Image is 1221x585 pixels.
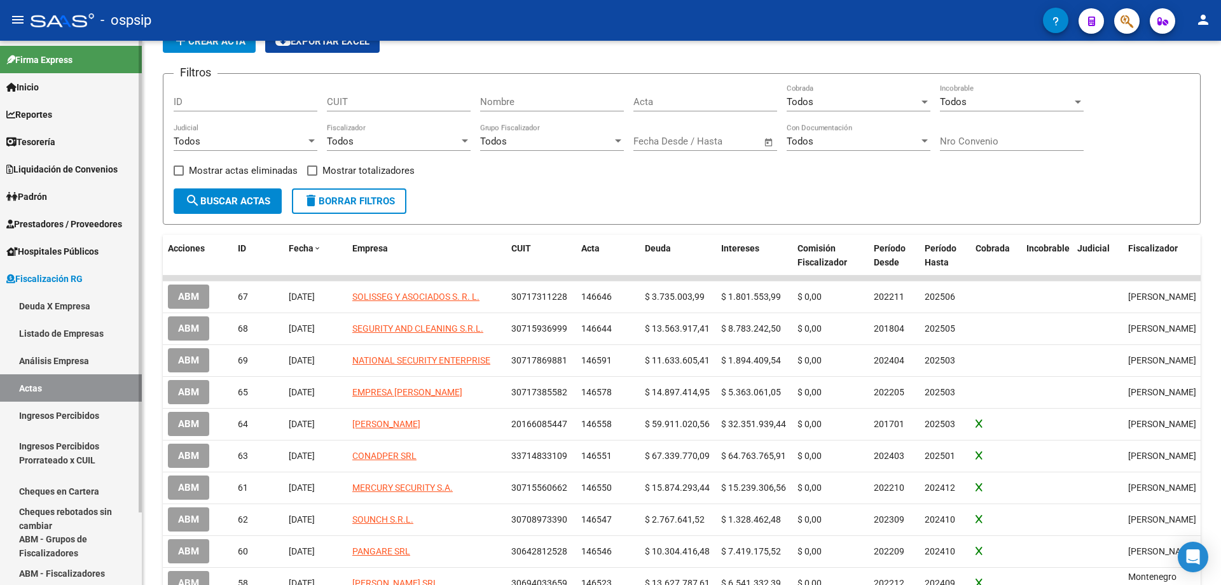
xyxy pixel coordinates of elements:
[925,243,956,268] span: Período Hasta
[1128,514,1196,525] span: Thompson Adrian
[238,387,248,397] span: 65
[874,387,904,397] span: 202205
[178,546,199,558] span: ABM
[581,355,612,365] span: 146591
[352,355,490,365] span: NATIONAL SECURITY ENTERPRISE
[645,292,705,302] span: $ 3.735.003,99
[797,387,822,397] span: $ 0,00
[352,292,479,302] span: SOLISSEG Y ASOCIADOS S. R. L.
[797,243,847,268] span: Comisión Fiscalizador
[1123,235,1218,277] datatable-header-cell: Fiscalizador
[163,235,233,277] datatable-header-cell: Acciones
[511,419,567,429] span: 20166085447
[289,387,315,397] span: [DATE]
[874,292,904,302] span: 202211
[289,292,315,302] span: [DATE]
[168,285,209,308] button: ABM
[721,546,781,556] span: $ 7.419.175,52
[347,235,506,277] datatable-header-cell: Empresa
[721,387,781,397] span: $ 5.363.061,05
[874,483,904,493] span: 202210
[797,546,822,556] span: $ 0,00
[352,323,483,334] span: SEGURITY AND CLEANING S.R.L.
[721,292,781,302] span: $ 1.801.553,99
[645,514,705,525] span: $ 2.767.641,52
[716,235,792,277] datatable-header-cell: Intereses
[238,483,248,493] span: 61
[174,188,282,214] button: Buscar Actas
[174,64,217,81] h3: Filtros
[168,444,209,467] button: ABM
[511,355,567,365] span: 30717869881
[480,136,507,147] span: Todos
[6,53,72,67] span: Firma Express
[352,451,417,461] span: CONADPER SRL
[1128,355,1196,365] span: Thompson Adrian
[721,323,781,334] span: $ 8.783.242,50
[1128,419,1196,429] span: Thompson Adrian
[511,546,567,556] span: 30642812528
[1178,542,1208,572] div: Open Intercom Messenger
[920,235,970,277] datatable-header-cell: Período Hasta
[511,514,567,525] span: 30708973390
[581,323,612,334] span: 146644
[168,348,209,372] button: ABM
[233,235,284,277] datatable-header-cell: ID
[168,380,209,404] button: ABM
[1128,323,1196,334] span: Thompson Adrian
[189,163,298,178] span: Mostrar actas eliminadas
[168,507,209,531] button: ABM
[511,292,567,302] span: 30717311228
[581,514,612,525] span: 146547
[168,412,209,435] button: ABM
[6,272,83,286] span: Fiscalización RG
[511,323,567,334] span: 30715936999
[874,419,904,429] span: 201701
[289,514,315,525] span: [DATE]
[238,292,248,302] span: 67
[238,323,248,334] span: 68
[289,451,315,461] span: [DATE]
[10,12,25,27] mat-icon: menu
[352,546,410,556] span: PANGARE SRL
[322,163,415,178] span: Mostrar totalizadores
[178,387,199,398] span: ABM
[511,387,567,397] span: 30717385582
[289,419,315,429] span: [DATE]
[925,546,955,556] span: 202410
[970,235,1021,277] datatable-header-cell: Cobrada
[1128,292,1196,302] span: Thompson Adrian
[1128,546,1196,556] span: Thompson Adrian
[581,546,612,556] span: 146546
[289,323,315,334] span: [DATE]
[178,483,199,494] span: ABM
[173,33,188,48] mat-icon: add
[352,243,388,253] span: Empresa
[762,135,776,150] button: Open calendar
[792,235,869,277] datatable-header-cell: Comisión Fiscalizador
[163,30,256,53] button: Crear Acta
[292,188,406,214] button: Borrar Filtros
[581,292,612,302] span: 146646
[1021,235,1072,277] datatable-header-cell: Incobrable
[581,387,612,397] span: 146578
[284,235,347,277] datatable-header-cell: Fecha
[874,323,904,334] span: 201804
[289,243,314,253] span: Fecha
[721,355,781,365] span: $ 1.894.409,54
[168,316,209,340] button: ABM
[797,355,822,365] span: $ 0,00
[925,292,955,302] span: 202506
[511,483,567,493] span: 30715560662
[874,451,904,461] span: 202403
[352,483,453,493] span: MERCURY SECURITY S.A.
[289,546,315,556] span: [DATE]
[576,235,640,277] datatable-header-cell: Acta
[640,235,716,277] datatable-header-cell: Deuda
[178,355,199,367] span: ABM
[289,483,315,493] span: [DATE]
[581,419,612,429] span: 146558
[238,243,246,253] span: ID
[787,136,813,147] span: Todos
[6,135,55,149] span: Tesorería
